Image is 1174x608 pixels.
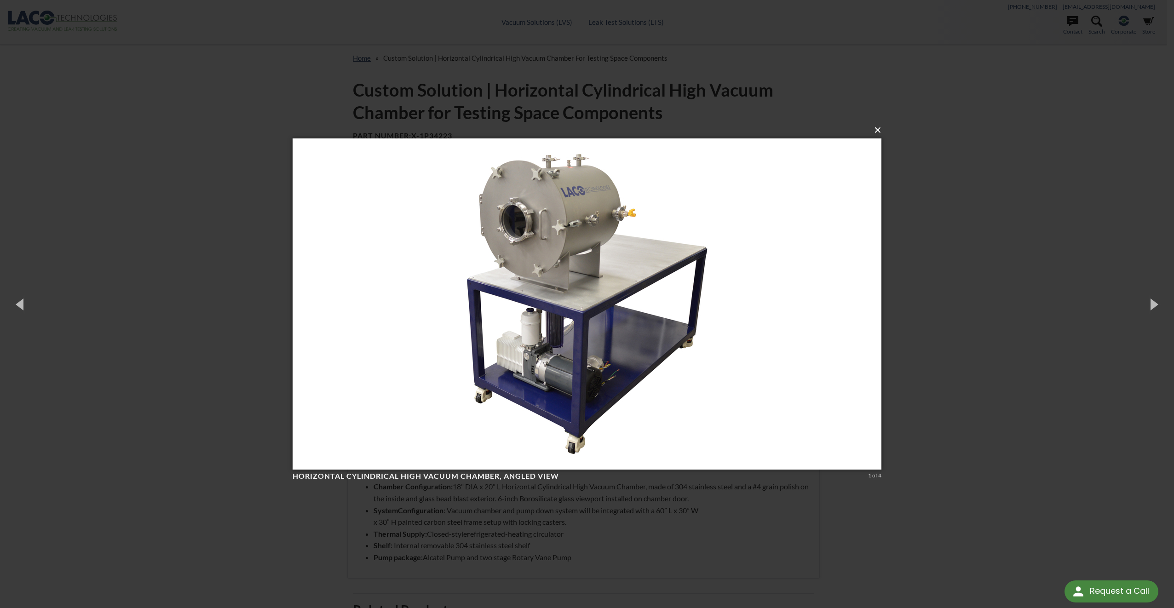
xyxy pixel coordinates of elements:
[1133,279,1174,329] button: Next (Right arrow key)
[1071,584,1086,599] img: round button
[293,471,865,481] h4: Horizontal Cylindrical High Vacuum Chamber, angled view
[295,120,884,140] button: ×
[1090,580,1149,602] div: Request a Call
[1065,580,1158,602] div: Request a Call
[293,120,881,488] img: Horizontal Cylindrical High Vacuum Chamber, angled view
[868,471,881,480] div: 1 of 4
